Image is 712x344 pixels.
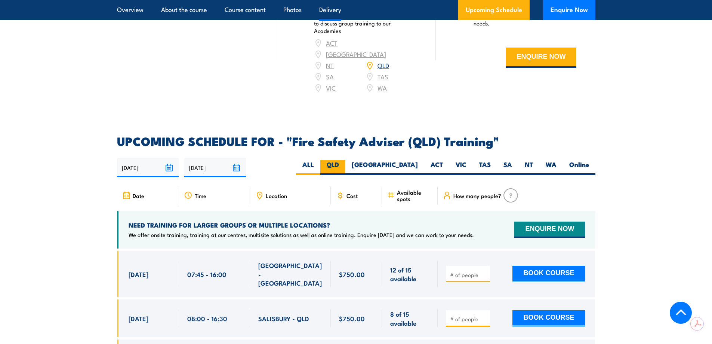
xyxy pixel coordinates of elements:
[506,48,576,68] button: ENQUIRE NOW
[518,160,539,175] label: NT
[512,266,585,282] button: BOOK COURSE
[397,189,432,202] span: Available spots
[453,192,501,199] span: How many people?
[266,192,287,199] span: Location
[424,160,449,175] label: ACT
[563,160,595,175] label: Online
[497,160,518,175] label: SA
[339,314,365,323] span: $750.00
[339,270,365,278] span: $750.00
[450,315,487,323] input: # of people
[129,270,148,278] span: [DATE]
[258,314,309,323] span: SALISBURY - QLD
[390,265,429,283] span: 12 of 15 available
[377,61,389,70] a: QLD
[512,310,585,327] button: BOOK COURSE
[129,221,474,229] h4: NEED TRAINING FOR LARGER GROUPS OR MULTIPLE LOCATIONS?
[314,12,417,34] p: Book your training now or enquire [DATE] to discuss group training to our Academies
[117,136,595,146] h2: UPCOMING SCHEDULE FOR - "Fire Safety Adviser (QLD) Training"
[473,160,497,175] label: TAS
[345,160,424,175] label: [GEOGRAPHIC_DATA]
[514,222,585,238] button: ENQUIRE NOW
[184,158,246,177] input: To date
[187,270,226,278] span: 07:45 - 16:00
[129,314,148,323] span: [DATE]
[450,271,487,278] input: # of people
[117,158,179,177] input: From date
[390,310,429,327] span: 8 of 15 available
[449,160,473,175] label: VIC
[133,192,144,199] span: Date
[195,192,206,199] span: Time
[258,261,323,287] span: [GEOGRAPHIC_DATA] - [GEOGRAPHIC_DATA]
[187,314,227,323] span: 08:00 - 16:30
[129,231,474,238] p: We offer onsite training, training at our centres, multisite solutions as well as online training...
[346,192,358,199] span: Cost
[320,160,345,175] label: QLD
[296,160,320,175] label: ALL
[539,160,563,175] label: WA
